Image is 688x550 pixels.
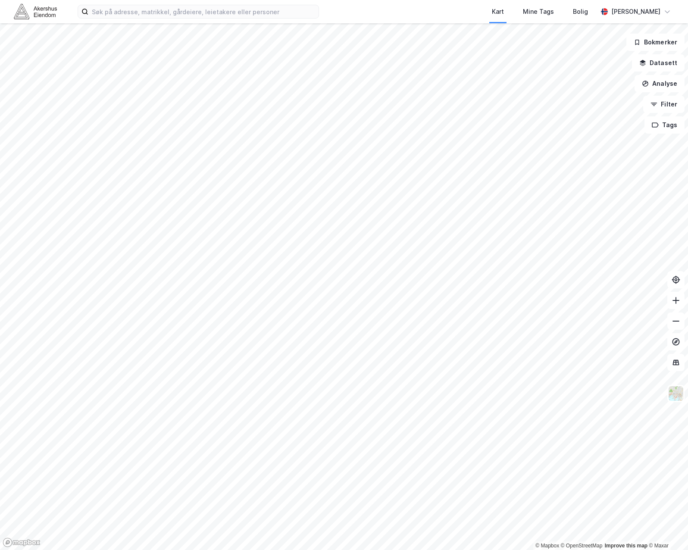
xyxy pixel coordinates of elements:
[643,96,685,113] button: Filter
[523,6,554,17] div: Mine Tags
[573,6,588,17] div: Bolig
[492,6,504,17] div: Kart
[645,509,688,550] iframe: Chat Widget
[561,543,603,549] a: OpenStreetMap
[644,116,685,134] button: Tags
[611,6,660,17] div: [PERSON_NAME]
[632,54,685,72] button: Datasett
[535,543,559,549] a: Mapbox
[626,34,685,51] button: Bokmerker
[605,543,647,549] a: Improve this map
[3,537,41,547] a: Mapbox homepage
[645,509,688,550] div: Kontrollprogram for chat
[668,385,684,402] img: Z
[635,75,685,92] button: Analyse
[14,4,57,19] img: akershus-eiendom-logo.9091f326c980b4bce74ccdd9f866810c.svg
[88,5,319,18] input: Søk på adresse, matrikkel, gårdeiere, leietakere eller personer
